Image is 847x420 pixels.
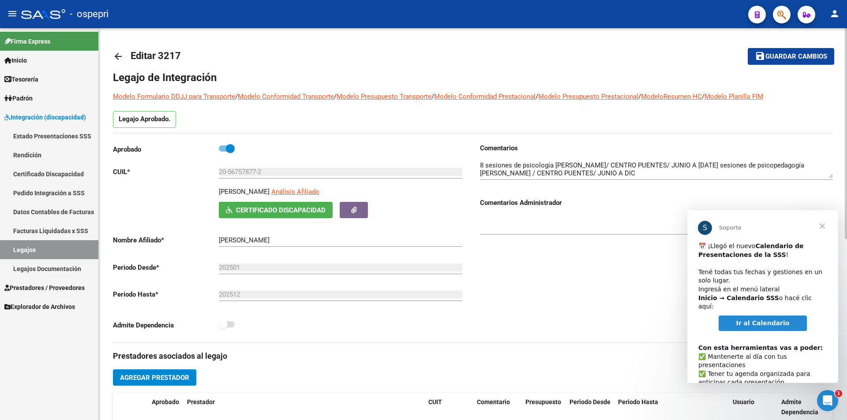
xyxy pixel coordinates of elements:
button: Guardar cambios [748,48,834,64]
p: Admite Dependencia [113,320,219,330]
a: ModeloResumen HC [641,93,702,100]
p: Aprobado [113,145,219,154]
h3: Prestadores asociados al legajo [113,350,833,362]
p: Periodo Hasta [113,290,219,299]
a: Modelo Presupuesto Transporte [337,93,431,100]
iframe: Intercom live chat mensaje [687,210,838,383]
span: Explorador de Archivos [4,302,75,312]
mat-icon: save [755,51,765,61]
mat-icon: arrow_back [113,51,124,62]
span: Presupuesto [525,398,561,405]
button: Certificado Discapacidad [219,202,333,218]
span: Guardar cambios [765,53,827,61]
mat-icon: person [829,8,840,19]
span: Padrón [4,93,33,103]
span: Admite Dependencia [781,398,818,416]
p: CUIL [113,167,219,177]
span: CUIT [428,398,442,405]
span: - ospepri [70,4,109,24]
p: Periodo Desde [113,263,219,272]
b: Con esta herramientas vas a poder: [11,134,135,141]
span: Editar 3217 [131,50,181,61]
a: Modelo Conformidad Transporte [238,93,334,100]
span: Tesorería [4,74,38,84]
span: Análisis Afiliado [271,188,319,196]
mat-icon: menu [7,8,18,19]
h3: Comentarios Administrador [480,198,833,208]
span: Inicio [4,56,27,65]
span: 1 [835,390,842,397]
span: Comentario [477,398,510,405]
span: Periodo Hasta [618,398,658,405]
h3: Comentarios [480,143,833,153]
span: Aprobado [152,398,179,405]
span: Usuario [733,398,754,405]
h1: Legajo de Integración [113,71,833,85]
a: Modelo Conformidad Prestacional [434,93,536,100]
span: Periodo Desde [570,398,611,405]
iframe: Intercom live chat [817,390,838,411]
p: Legajo Aprobado. [113,111,176,128]
span: Prestador [187,398,215,405]
a: Modelo Formulario DDJJ para Transporte [113,93,235,100]
p: Nombre Afiliado [113,235,219,245]
span: Agregar Prestador [120,374,189,382]
span: Prestadores / Proveedores [4,283,85,293]
span: Firma Express [4,37,50,46]
span: Certificado Discapacidad [236,206,326,214]
p: [PERSON_NAME] [219,187,270,197]
button: Agregar Prestador [113,369,196,386]
a: Modelo Planilla FIM [705,93,763,100]
div: ​✅ Mantenerte al día con tus presentaciones ✅ Tener tu agenda organizada para anticipar cada pres... [11,125,140,237]
span: Integración (discapacidad) [4,112,86,122]
a: Modelo Presupuesto Prestacional [538,93,638,100]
